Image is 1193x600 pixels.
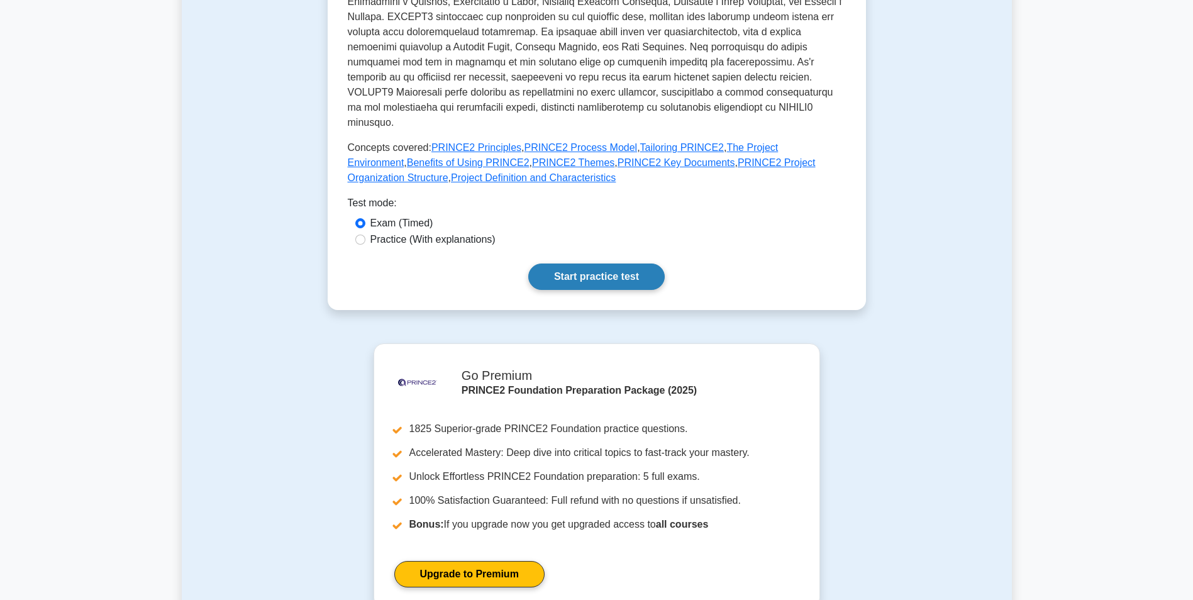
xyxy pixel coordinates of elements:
a: PRINCE2 Themes [532,157,614,168]
a: Project Definition and Characteristics [451,172,616,183]
a: Tailoring PRINCE2 [640,142,724,153]
label: Exam (Timed) [370,216,433,231]
a: The Project Environment [348,142,779,168]
a: Upgrade to Premium [394,561,545,587]
p: Concepts covered: , , , , , , , , [348,140,846,186]
div: Test mode: [348,196,846,216]
label: Practice (With explanations) [370,232,496,247]
a: PRINCE2 Process Model [524,142,638,153]
a: Start practice test [528,264,665,290]
a: PRINCE2 Principles [431,142,521,153]
a: Benefits of Using PRINCE2 [407,157,530,168]
a: PRINCE2 Key Documents [618,157,735,168]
